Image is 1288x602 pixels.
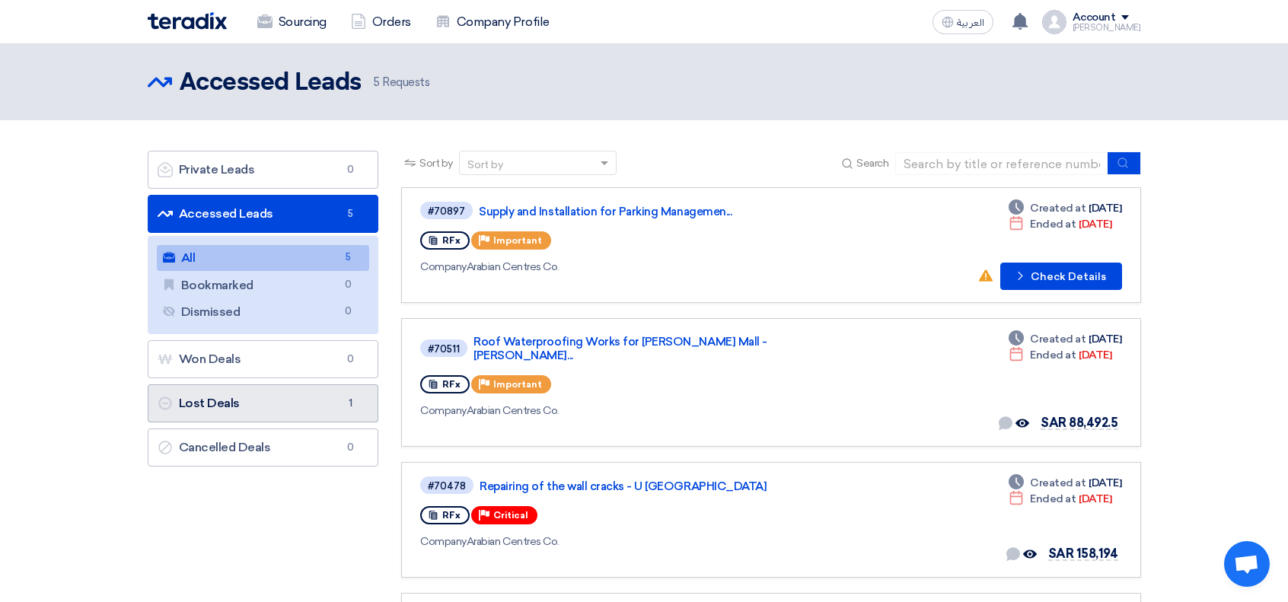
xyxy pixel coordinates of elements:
[428,206,465,216] div: #70897
[1030,475,1086,491] span: Created at
[420,260,467,273] span: Company
[420,535,467,548] span: Company
[1009,200,1121,216] div: [DATE]
[442,379,461,390] span: RFx
[420,403,857,419] div: Arabian Centres Co.
[339,5,423,39] a: Orders
[479,205,859,218] a: Supply and Installation for Parking Managemen...
[1009,216,1111,232] div: [DATE]
[420,404,467,417] span: Company
[341,352,359,367] span: 0
[442,235,461,246] span: RFx
[374,74,430,91] span: Requests
[374,75,380,89] span: 5
[148,12,227,30] img: Teradix logo
[339,277,357,293] span: 0
[419,155,453,171] span: Sort by
[148,195,379,233] a: Accessed Leads5
[1009,331,1121,347] div: [DATE]
[341,206,359,221] span: 5
[957,18,984,28] span: العربية
[245,5,339,39] a: Sourcing
[339,250,357,266] span: 5
[1030,491,1076,507] span: Ended at
[428,344,460,354] div: #70511
[180,68,362,98] h2: Accessed Leads
[1009,491,1111,507] div: [DATE]
[856,155,888,171] span: Search
[157,272,370,298] a: Bookmarked
[1041,416,1117,430] span: SAR 88,492.5
[1030,200,1086,216] span: Created at
[157,245,370,271] a: All
[480,479,860,493] a: Repairing of the wall cracks - U [GEOGRAPHIC_DATA]
[341,396,359,411] span: 1
[1048,546,1118,561] span: SAR 158,194
[493,379,542,390] span: Important
[1000,263,1122,290] button: Check Details
[341,162,359,177] span: 0
[423,5,562,39] a: Company Profile
[1030,331,1086,347] span: Created at
[442,510,461,521] span: RFx
[339,304,357,320] span: 0
[148,340,379,378] a: Won Deals0
[148,428,379,467] a: Cancelled Deals0
[1073,24,1141,32] div: [PERSON_NAME]
[1009,347,1111,363] div: [DATE]
[157,299,370,325] a: Dismissed
[1009,475,1121,491] div: [DATE]
[420,259,862,275] div: Arabian Centres Co.
[933,10,993,34] button: العربية
[420,534,863,549] div: Arabian Centres Co.
[1073,11,1116,24] div: Account
[428,481,466,491] div: #70478
[148,151,379,189] a: Private Leads0
[473,335,854,362] a: Roof Waterproofing Works for [PERSON_NAME] Mall - [PERSON_NAME]...
[148,384,379,422] a: Lost Deals1
[341,440,359,455] span: 0
[1224,541,1270,587] a: Open chat
[493,510,528,521] span: Critical
[467,157,503,173] div: Sort by
[895,152,1108,175] input: Search by title or reference number
[1030,347,1076,363] span: Ended at
[1030,216,1076,232] span: Ended at
[493,235,542,246] span: Important
[1042,10,1066,34] img: profile_test.png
